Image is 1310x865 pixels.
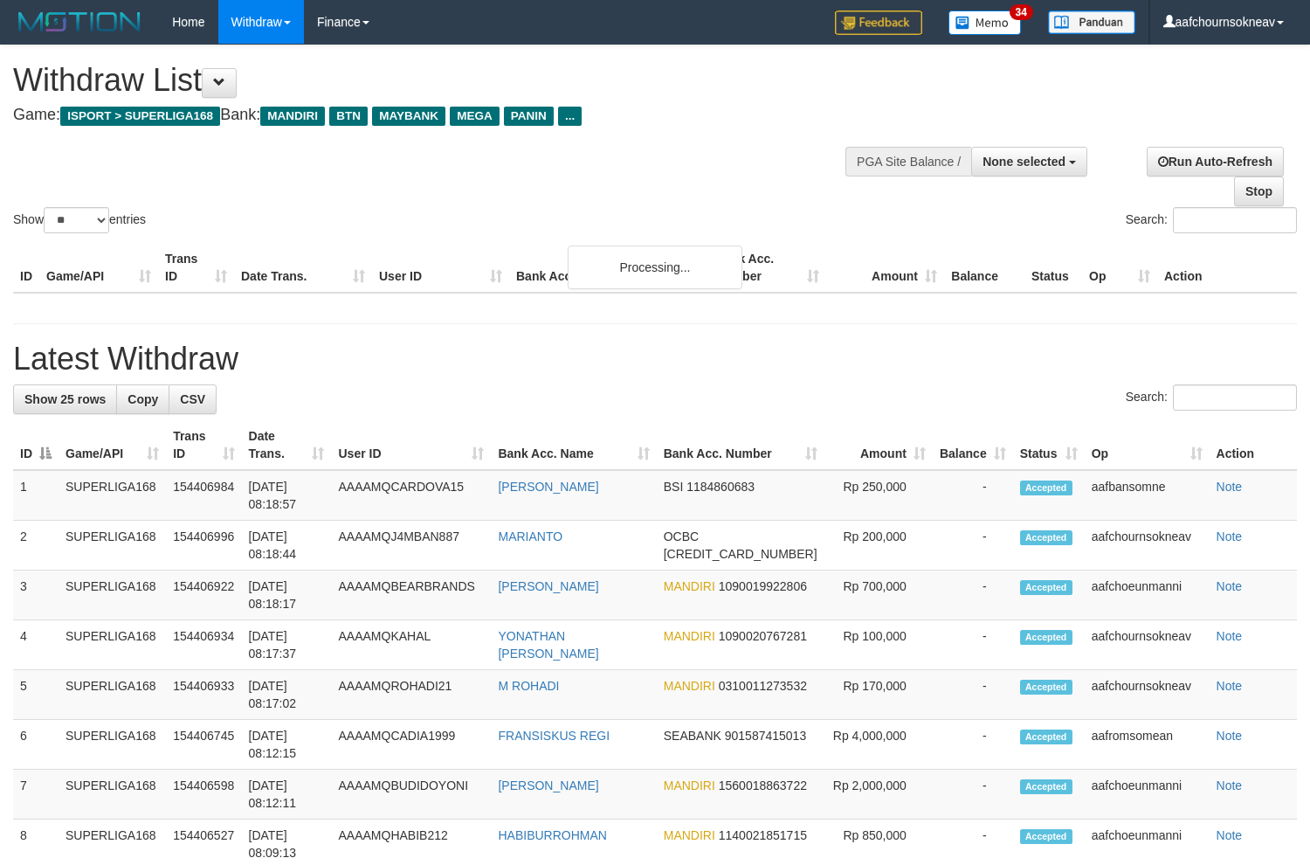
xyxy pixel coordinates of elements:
[128,392,158,406] span: Copy
[933,571,1013,620] td: -
[498,579,598,593] a: [PERSON_NAME]
[1217,480,1243,494] a: Note
[1082,243,1157,293] th: Op
[1020,730,1072,744] span: Accepted
[824,521,933,571] td: Rp 200,000
[657,420,824,470] th: Bank Acc. Number: activate to sort column ascending
[664,778,715,792] span: MANDIRI
[509,243,708,293] th: Bank Acc. Name
[372,107,445,126] span: MAYBANK
[166,620,241,670] td: 154406934
[664,529,699,543] span: OCBC
[824,620,933,670] td: Rp 100,000
[1126,207,1297,233] label: Search:
[24,392,106,406] span: Show 25 rows
[13,521,59,571] td: 2
[719,629,807,643] span: Copy 1090020767281 to clipboard
[60,107,220,126] span: ISPORT > SUPERLIGA168
[826,243,944,293] th: Amount
[242,571,332,620] td: [DATE] 08:18:17
[166,521,241,571] td: 154406996
[1147,147,1284,176] a: Run Auto-Refresh
[719,679,807,693] span: Copy 0310011273532 to clipboard
[1020,829,1072,844] span: Accepted
[59,420,166,470] th: Game/API: activate to sort column ascending
[664,579,715,593] span: MANDIRI
[166,670,241,720] td: 154406933
[331,670,491,720] td: AAAAMQROHADI21
[664,679,715,693] span: MANDIRI
[59,571,166,620] td: SUPERLIGA168
[1217,629,1243,643] a: Note
[498,828,606,842] a: HABIBURROHMAN
[13,207,146,233] label: Show entries
[498,679,559,693] a: M ROHADI
[331,521,491,571] td: AAAAMQJ4MBAN887
[242,620,332,670] td: [DATE] 08:17:37
[59,470,166,521] td: SUPERLIGA168
[933,670,1013,720] td: -
[13,670,59,720] td: 5
[242,521,332,571] td: [DATE] 08:18:44
[13,243,39,293] th: ID
[13,63,856,98] h1: Withdraw List
[933,620,1013,670] td: -
[719,828,807,842] span: Copy 1140021851715 to clipboard
[1217,778,1243,792] a: Note
[1085,420,1210,470] th: Op: activate to sort column ascending
[1217,679,1243,693] a: Note
[664,729,721,743] span: SEABANK
[331,770,491,820] td: AAAAMQBUDIDOYONI
[824,470,933,521] td: Rp 250,000
[1217,529,1243,543] a: Note
[158,243,234,293] th: Trans ID
[13,720,59,770] td: 6
[1085,720,1210,770] td: aafromsomean
[1020,580,1072,595] span: Accepted
[1020,779,1072,794] span: Accepted
[933,470,1013,521] td: -
[498,729,610,743] a: FRANSISKUS REGI
[686,480,755,494] span: Copy 1184860683 to clipboard
[835,10,922,35] img: Feedback.jpg
[725,729,806,743] span: Copy 901587415013 to clipboard
[719,778,807,792] span: Copy 1560018863722 to clipboard
[234,243,372,293] th: Date Trans.
[1010,4,1033,20] span: 34
[719,579,807,593] span: Copy 1090019922806 to clipboard
[59,521,166,571] td: SUPERLIGA168
[59,620,166,670] td: SUPERLIGA168
[498,529,562,543] a: MARIANTO
[933,420,1013,470] th: Balance: activate to sort column ascending
[13,107,856,124] h4: Game: Bank:
[933,521,1013,571] td: -
[180,392,205,406] span: CSV
[708,243,826,293] th: Bank Acc. Number
[498,629,598,661] a: YONATHAN [PERSON_NAME]
[1020,481,1072,495] span: Accepted
[1173,207,1297,233] input: Search:
[166,720,241,770] td: 154406745
[44,207,109,233] select: Showentries
[13,342,1297,377] h1: Latest Withdraw
[982,155,1065,169] span: None selected
[166,770,241,820] td: 154406598
[329,107,368,126] span: BTN
[166,420,241,470] th: Trans ID: activate to sort column ascending
[1217,828,1243,842] a: Note
[166,470,241,521] td: 154406984
[1210,420,1297,470] th: Action
[13,9,146,35] img: MOTION_logo.png
[1024,243,1082,293] th: Status
[944,243,1024,293] th: Balance
[39,243,158,293] th: Game/API
[933,770,1013,820] td: -
[1013,420,1085,470] th: Status: activate to sort column ascending
[824,420,933,470] th: Amount: activate to sort column ascending
[13,384,117,414] a: Show 25 rows
[242,770,332,820] td: [DATE] 08:12:11
[1085,620,1210,670] td: aafchournsokneav
[824,720,933,770] td: Rp 4,000,000
[664,480,684,494] span: BSI
[13,620,59,670] td: 4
